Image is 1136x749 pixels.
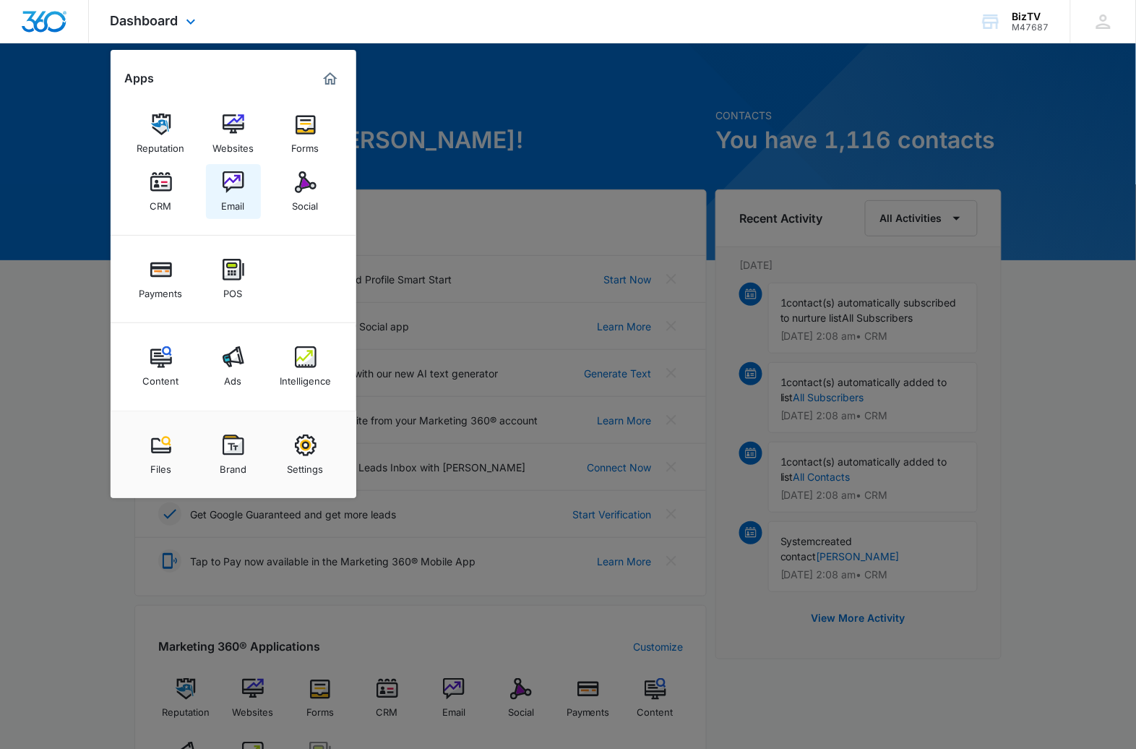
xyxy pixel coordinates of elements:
a: CRM [134,164,189,219]
div: Settings [288,456,324,475]
div: POS [224,281,243,299]
span: Dashboard [111,13,178,28]
div: Content [143,368,179,387]
a: Reputation [134,106,189,161]
a: Content [134,339,189,394]
div: Intelligence [280,368,331,387]
div: Ads [225,368,242,387]
div: Websites [212,135,254,154]
div: CRM [150,193,172,212]
a: Social [278,164,333,219]
div: account id [1012,22,1049,33]
div: Social [293,193,319,212]
a: Websites [206,106,261,161]
div: Files [150,456,171,475]
a: Email [206,164,261,219]
a: POS [206,252,261,307]
a: Files [134,427,189,482]
a: Brand [206,427,261,482]
a: Ads [206,339,261,394]
a: Settings [278,427,333,482]
a: Marketing 360® Dashboard [319,67,342,90]
a: Payments [134,252,189,307]
div: account name [1012,11,1049,22]
div: Payments [139,281,183,299]
div: Reputation [137,135,185,154]
div: Brand [220,456,246,475]
div: Forms [292,135,319,154]
div: Email [222,193,245,212]
a: Intelligence [278,339,333,394]
a: Forms [278,106,333,161]
h2: Apps [125,72,155,85]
